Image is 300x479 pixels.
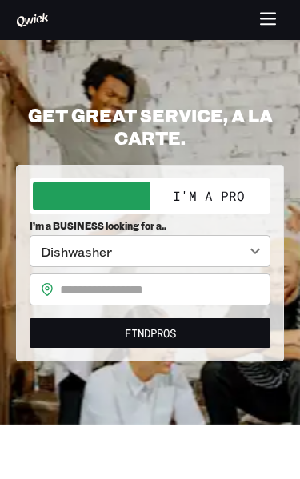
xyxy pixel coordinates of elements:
[150,182,268,210] button: I'm a Pro
[16,104,284,149] h2: GET GREAT SERVICE, A LA CARTE.
[30,318,270,348] button: FindPros
[30,235,270,267] div: Dishwasher
[33,182,150,210] button: I'm a Business
[30,220,270,232] span: I’m a BUSINESS looking for a..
